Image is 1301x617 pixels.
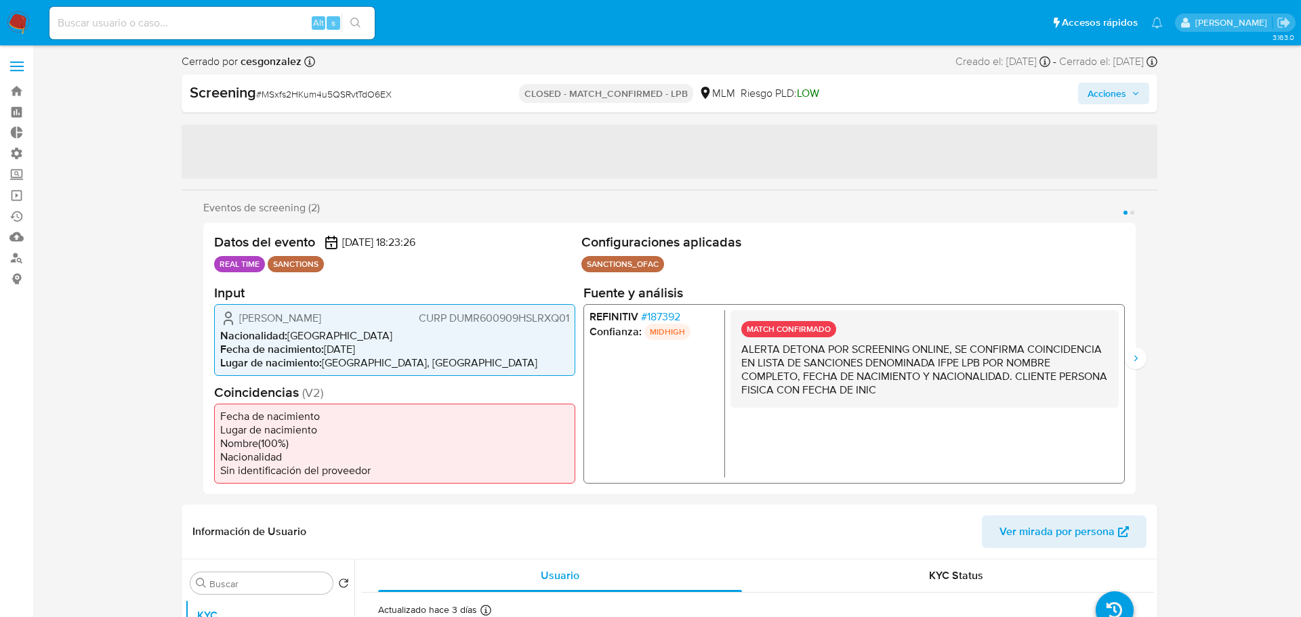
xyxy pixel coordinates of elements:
[1195,16,1272,29] p: nicolas.tyrkiel@mercadolibre.com
[797,85,819,101] span: LOW
[741,86,819,101] span: Riesgo PLD:
[190,81,256,103] b: Screening
[519,84,693,103] p: CLOSED - MATCH_CONFIRMED - LPB
[1078,83,1149,104] button: Acciones
[929,568,983,583] span: KYC Status
[1062,16,1138,30] span: Accesos rápidos
[1059,54,1157,69] div: Cerrado el: [DATE]
[1088,83,1126,104] span: Acciones
[182,54,302,69] span: Cerrado por
[378,603,477,616] p: Actualizado hace 3 días
[192,525,306,538] h1: Información de Usuario
[982,515,1147,548] button: Ver mirada por persona
[196,578,207,589] button: Buscar
[699,86,735,101] div: MLM
[1053,54,1056,69] span: -
[955,54,1050,69] div: Creado el: [DATE]
[331,16,335,29] span: s
[1277,16,1291,30] a: Salir
[238,54,302,69] b: cesgonzalez
[209,578,327,590] input: Buscar
[999,515,1115,548] span: Ver mirada por persona
[49,14,375,32] input: Buscar usuario o caso...
[182,125,1157,179] span: ‌
[1151,17,1163,28] a: Notificaciones
[313,16,324,29] span: Alt
[342,14,369,33] button: search-icon
[338,578,349,593] button: Volver al orden por defecto
[541,568,579,583] span: Usuario
[256,87,392,101] span: # MSxfs2HKum4u5QSRvtTdO6EX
